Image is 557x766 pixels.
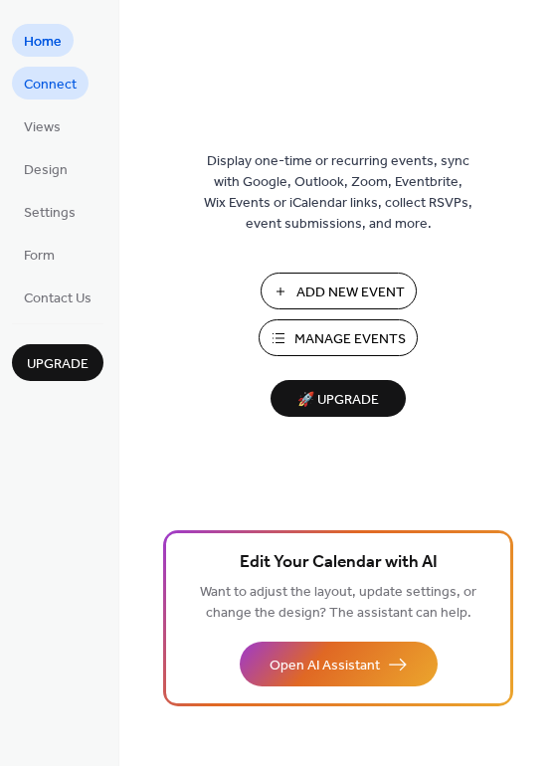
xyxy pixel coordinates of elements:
button: 🚀 Upgrade [271,380,406,417]
button: Manage Events [259,319,418,356]
span: Home [24,32,62,53]
span: Views [24,117,61,138]
a: Design [12,152,80,185]
span: Open AI Assistant [270,656,380,676]
button: Upgrade [12,344,103,381]
span: Connect [24,75,77,96]
span: Add New Event [296,283,405,303]
span: Upgrade [27,354,89,375]
span: 🚀 Upgrade [282,387,394,414]
button: Open AI Assistant [240,642,438,686]
span: Display one-time or recurring events, sync with Google, Outlook, Zoom, Eventbrite, Wix Events or ... [204,151,472,235]
span: Form [24,246,55,267]
a: Settings [12,195,88,228]
span: Design [24,160,68,181]
a: Home [12,24,74,57]
a: Views [12,109,73,142]
span: Contact Us [24,288,92,309]
span: Settings [24,203,76,224]
a: Form [12,238,67,271]
span: Manage Events [294,329,406,350]
button: Add New Event [261,273,417,309]
a: Connect [12,67,89,99]
a: Contact Us [12,281,103,313]
span: Want to adjust the layout, update settings, or change the design? The assistant can help. [200,579,476,627]
span: Edit Your Calendar with AI [240,549,438,577]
